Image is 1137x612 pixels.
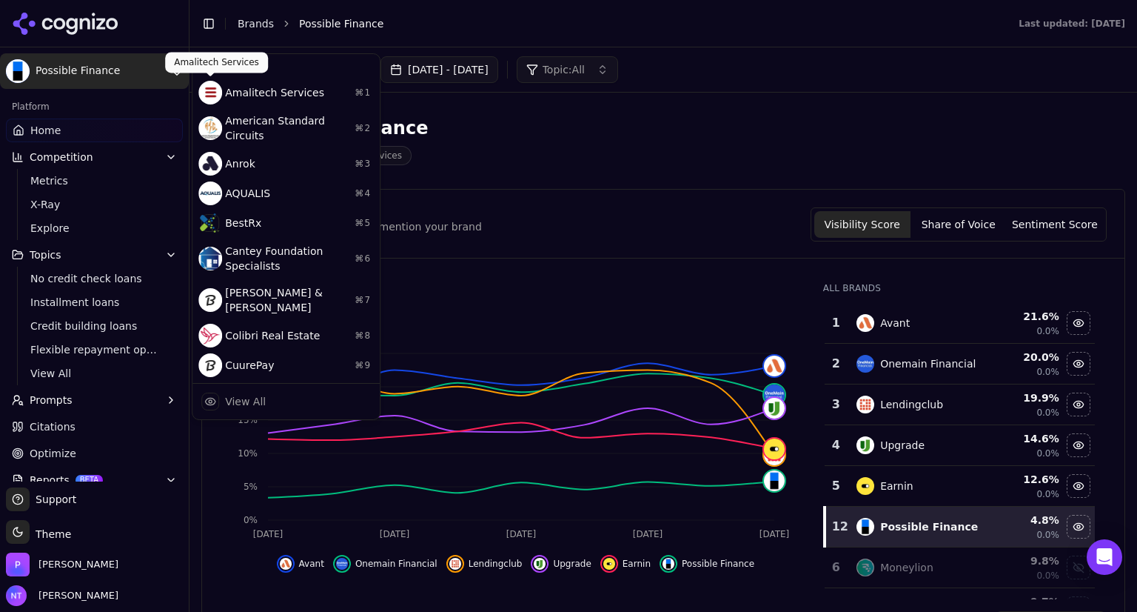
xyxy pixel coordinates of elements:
[225,394,266,409] div: View All
[198,288,222,312] img: Churchill & Harriman
[195,279,377,321] div: [PERSON_NAME] & [PERSON_NAME]
[355,187,371,199] span: ⌘ 4
[355,158,371,170] span: ⌘ 3
[355,294,371,306] span: ⌘ 7
[198,81,222,104] img: Amalitech Services
[355,359,371,371] span: ⌘ 9
[195,107,377,149] div: American Standard Circuits
[195,321,377,350] div: Colibri Real Estate
[198,152,222,176] img: Anrok
[195,149,377,179] div: Anrok
[192,53,380,420] div: Current brand: Possible Finance
[355,122,371,134] span: ⌘ 2
[195,57,377,78] div: Brands
[355,330,371,342] span: ⌘ 8
[195,179,377,208] div: AQUALIS
[198,182,222,205] img: AQUALIS
[355,217,371,229] span: ⌘ 5
[174,56,259,68] p: Amalitech Services
[195,238,377,279] div: Cantey Foundation Specialists
[355,253,371,265] span: ⌘ 6
[198,353,222,377] img: CuurePay
[195,78,377,107] div: Amalitech Services
[355,87,371,99] span: ⌘ 1
[198,324,222,347] img: Colibri Real Estate
[198,211,222,235] img: BestRx
[195,208,377,238] div: BestRx
[198,247,222,270] img: Cantey Foundation Specialists
[195,350,377,380] div: CuurePay
[198,116,222,140] img: American Standard Circuits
